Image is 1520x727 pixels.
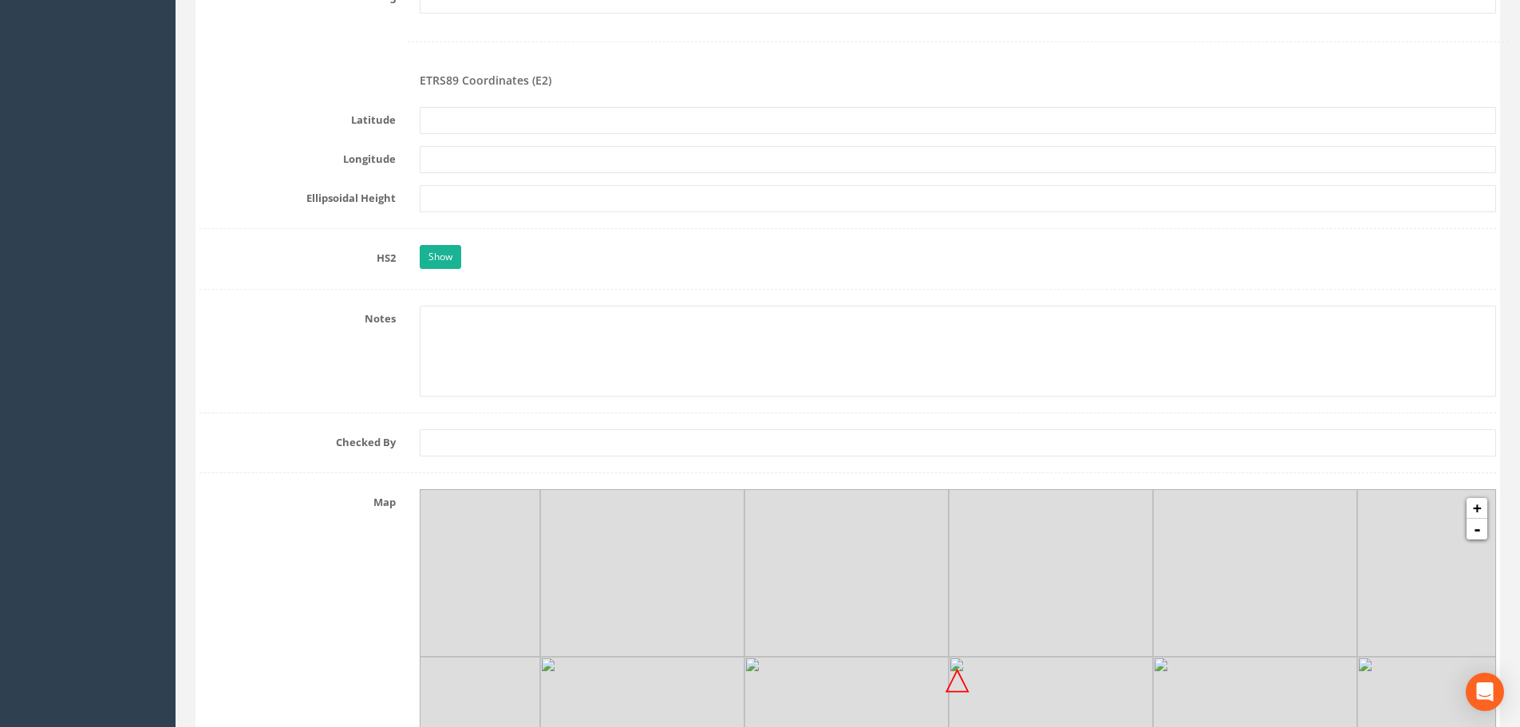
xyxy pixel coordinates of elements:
[188,306,408,326] label: Notes
[188,107,408,128] label: Latitude
[1467,498,1487,519] a: +
[540,452,744,657] img: 21337@2x
[1466,673,1504,711] div: Open Intercom Messenger
[188,489,408,510] label: Map
[188,429,408,450] label: Checked By
[1467,519,1487,539] a: -
[188,245,408,266] label: HS2
[744,452,949,657] img: 21337@2x
[336,452,540,657] img: 21337@2x
[420,245,461,269] a: Show
[946,669,969,693] img: map_target.png
[188,185,408,206] label: Ellipsoidal Height
[949,452,1153,657] img: 21337@2x
[420,74,1496,86] h4: ETRS89 Coordinates (E2)
[188,146,408,167] label: Longitude
[1153,452,1357,657] img: 21337@2x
